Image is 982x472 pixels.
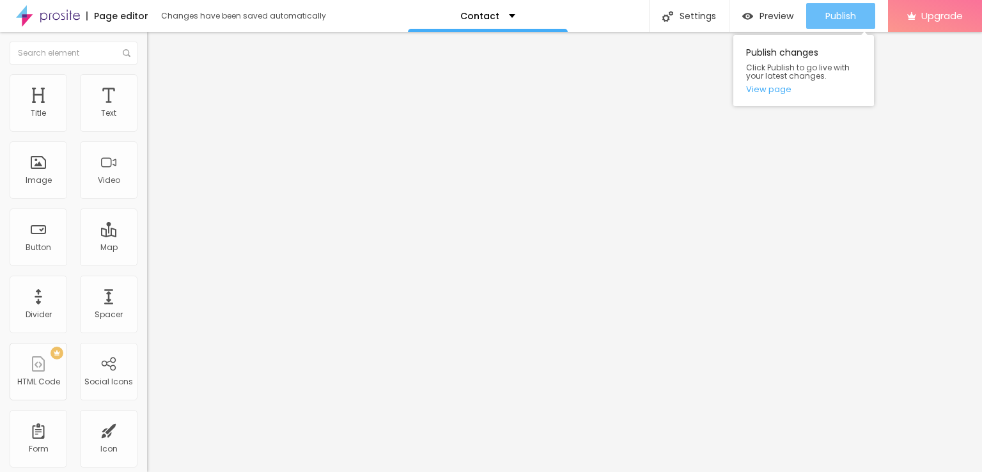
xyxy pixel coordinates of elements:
div: Title [31,109,46,118]
div: Spacer [95,310,123,319]
div: Text [101,109,116,118]
div: Publish changes [733,35,874,106]
input: Search element [10,42,137,65]
div: HTML Code [17,377,60,386]
div: Changes have been saved automatically [161,12,326,20]
div: Divider [26,310,52,319]
img: Icone [662,11,673,22]
div: Map [100,243,118,252]
div: Social Icons [84,377,133,386]
div: Button [26,243,51,252]
a: View page [746,85,861,93]
img: view-1.svg [742,11,753,22]
button: Publish [806,3,875,29]
span: Preview [760,11,793,21]
div: Icon [100,444,118,453]
div: Page editor [86,12,148,20]
span: Publish [825,11,856,21]
span: Click Publish to go live with your latest changes. [746,63,861,80]
div: Image [26,176,52,185]
img: Icone [123,49,130,57]
button: Preview [729,3,806,29]
div: Form [29,444,49,453]
p: Contact [460,12,499,20]
span: Upgrade [921,10,963,21]
div: Video [98,176,120,185]
iframe: Editor [147,32,982,472]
